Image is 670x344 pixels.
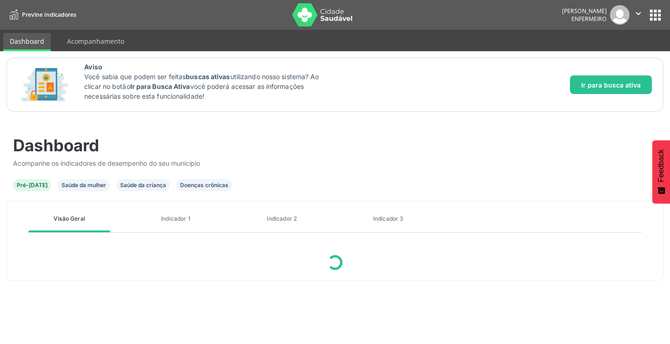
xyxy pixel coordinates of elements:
[180,181,228,189] div: Doenças crônicas
[610,5,630,25] img: img
[134,211,216,227] a: Indicador 1
[562,7,607,15] div: [PERSON_NAME]
[17,181,47,189] div: Pré-[DATE]
[241,211,323,227] a: Indicador 2
[22,11,76,19] span: Previne Indicadores
[571,15,607,23] span: Enfermeiro
[630,5,647,25] button: 
[3,33,51,51] a: Dashboard
[60,33,131,49] a: Acompanhamento
[570,75,652,94] button: Ir para busca ativa
[130,82,190,90] strong: Ir para Busca Ativa
[7,7,76,22] a: Previne Indicadores
[647,7,663,23] button: apps
[120,181,166,189] div: Saúde da criança
[347,211,429,227] a: Indicador 3
[13,135,657,155] div: Dashboard
[186,73,230,81] strong: buscas ativas
[652,140,670,203] button: Feedback - Mostrar pesquisa
[581,80,641,90] span: Ir para busca ativa
[84,62,330,72] span: Aviso
[657,149,665,182] span: Feedback
[84,72,330,101] p: Você sabia que podem ser feitas utilizando nosso sistema? Ao clicar no botão você poderá acessar ...
[28,211,110,227] a: Visão Geral
[18,64,71,106] img: Imagem de CalloutCard
[633,8,643,19] i: 
[13,158,657,168] div: Acompanhe os indicadores de desempenho do seu município
[61,181,106,189] div: Saúde da mulher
